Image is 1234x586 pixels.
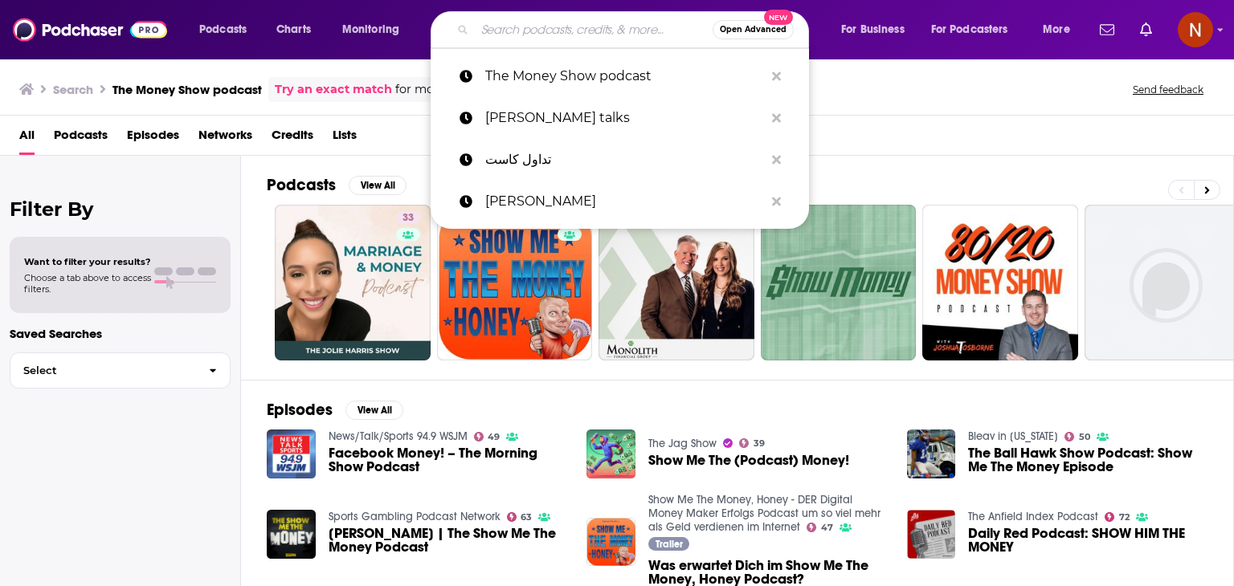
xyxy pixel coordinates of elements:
a: Sports Gambling Podcast Network [329,510,501,523]
img: The Ball Hawk Show Podcast: Show Me The Money Episode [907,429,956,478]
a: All [19,122,35,155]
a: Try an exact match [275,80,392,99]
span: Monitoring [342,18,399,41]
span: Trailer [656,539,683,549]
span: Select [10,365,196,376]
h3: Search [53,82,93,97]
img: Show Me The (Podcast) Money! [586,429,635,478]
span: New [764,10,793,25]
a: PodcastsView All [267,175,407,195]
a: 72 [1105,512,1130,522]
span: For Business [841,18,905,41]
h3: The Money Show podcast [112,82,262,97]
button: open menu [1032,17,1090,43]
span: 47 [821,524,833,531]
a: 39 [739,438,765,448]
span: Podcasts [199,18,247,41]
button: Open AdvancedNew [713,20,794,39]
a: Was erwartet Dich im Show Me The Money, Honey Podcast? [648,559,888,586]
a: [PERSON_NAME] talks [431,97,809,139]
button: open menu [331,17,420,43]
a: EpisodesView All [267,400,403,420]
a: 47 [807,523,833,532]
span: 49 [488,433,500,441]
a: Facebook Money! – The Morning Show Podcast [267,429,316,478]
a: Networks [198,122,252,155]
span: 50 [1079,433,1090,441]
h2: Filter By [10,197,231,221]
a: 33 [275,205,431,360]
span: for more precise results [395,80,534,99]
a: 47 [437,205,593,360]
a: Podcasts [54,122,108,155]
span: For Podcasters [931,18,1008,41]
a: تداول كاست [431,139,809,181]
a: Credits [272,122,313,155]
button: View All [349,176,407,195]
a: Show Me The (Podcast) Money! [648,454,849,467]
button: open menu [921,17,1032,43]
span: Charts [276,18,311,41]
img: Daily Red Podcast: SHOW HIM THE MONEY [907,510,956,559]
span: 63 [521,514,532,521]
a: 63 [507,512,533,522]
a: 33 [396,211,420,224]
img: Was erwartet Dich im Show Me The Money, Honey Podcast? [586,518,635,567]
a: The Anfield Index Podcast [968,510,1098,523]
a: Bleav in Virginia [968,429,1058,443]
input: Search podcasts, credits, & more... [475,17,713,43]
img: User Profile [1178,12,1213,47]
img: Podchaser - Follow, Share and Rate Podcasts [13,14,167,45]
span: 39 [754,440,765,447]
button: open menu [830,17,925,43]
span: Logged in as AdelNBM [1178,12,1213,47]
span: [PERSON_NAME] | The Show Me The Money Podcast [329,527,568,554]
a: Lists [333,122,357,155]
span: Daily Red Podcast: SHOW HIM THE MONEY [968,527,1207,554]
a: Episodes [127,122,179,155]
span: 72 [1119,514,1130,521]
a: Show notifications dropdown [1093,16,1121,43]
a: Show notifications dropdown [1134,16,1158,43]
button: Select [10,352,231,389]
a: The Ball Hawk Show Podcast: Show Me The Money Episode [968,446,1207,474]
a: [PERSON_NAME] [431,181,809,222]
img: Elvis | The Show Me The Money Podcast [267,510,316,559]
span: 33 [402,210,414,226]
a: 50 [1064,432,1090,442]
button: Show profile menu [1178,12,1213,47]
a: Facebook Money! – The Morning Show Podcast [329,446,568,474]
a: Show Me The Money, Honey - DER Digital Money Maker Erfolgs Podcast um so viel mehr als Geld verdi... [648,493,881,534]
div: Search podcasts, credits, & more... [446,11,824,48]
p: The Money Show podcast [485,55,764,97]
a: News/Talk/Sports 94.9 WSJM [329,429,468,443]
p: Khaled talks [485,97,764,139]
span: Want to filter your results? [24,256,151,267]
h2: Podcasts [267,175,336,195]
a: Elvis | The Show Me The Money Podcast [329,527,568,554]
p: Saved Searches [10,326,231,341]
span: More [1043,18,1070,41]
button: View All [345,401,403,420]
h2: Episodes [267,400,333,420]
a: Charts [266,17,321,43]
button: Send feedback [1128,83,1208,96]
a: The Jag Show [648,437,717,450]
p: تداول كاست [485,139,764,181]
a: The Money Show podcast [431,55,809,97]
